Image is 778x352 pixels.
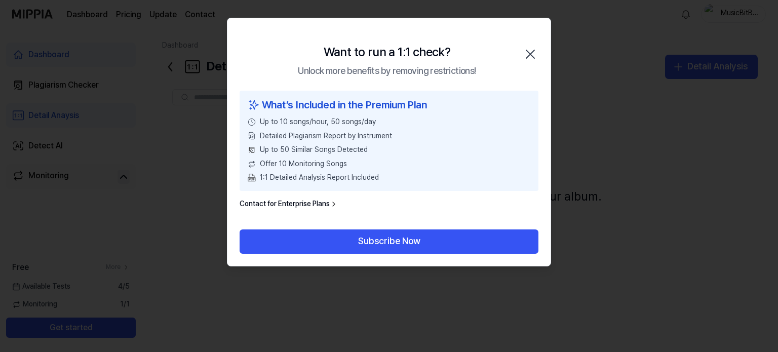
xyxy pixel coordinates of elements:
button: Subscribe Now [240,229,538,254]
a: Contact for Enterprise Plans [240,199,338,209]
span: Up to 10 songs/hour, 50 songs/day [260,117,376,127]
span: Up to 50 Similar Songs Detected [260,145,368,155]
div: Want to run a 1:1 check? [324,43,451,62]
div: What’s Included in the Premium Plan [248,97,530,113]
div: Unlock more benefits by removing restrictions! [298,64,476,79]
span: Detailed Plagiarism Report by Instrument [260,131,392,141]
img: sparkles icon [248,97,260,113]
span: Offer 10 Monitoring Songs [260,159,347,169]
span: 1:1 Detailed Analysis Report Included [260,173,379,183]
img: PDF Download [248,174,256,182]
